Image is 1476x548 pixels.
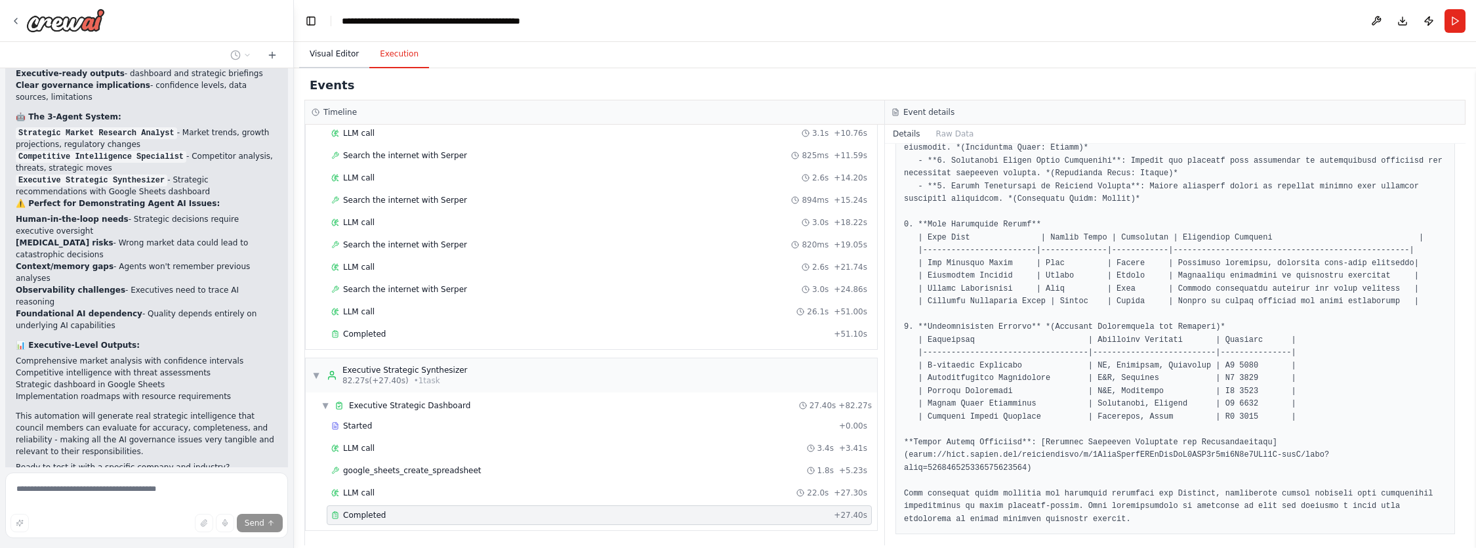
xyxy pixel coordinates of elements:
[343,284,467,295] span: Search the internet with Serper
[885,125,928,143] button: Details
[343,421,372,431] span: Started
[810,400,836,411] span: 27.40s
[16,213,277,237] li: - Strategic decisions require executive oversight
[834,195,867,205] span: + 15.24s
[16,379,277,390] li: Strategic dashboard in Google Sheets
[16,341,140,350] strong: 📊 Executive-Level Outputs:
[16,367,277,379] li: Competitive intelligence with threat assessments
[928,125,982,143] button: Raw Data
[817,443,834,453] span: 3.4s
[834,128,867,138] span: + 10.76s
[343,306,375,317] span: LLM call
[838,400,872,411] span: + 82.27s
[903,107,954,117] h3: Event details
[16,410,277,457] p: This automation will generate real strategic intelligence that council members can evaluate for a...
[10,514,29,532] button: Improve this prompt
[16,309,142,318] strong: Foundational AI dependency
[16,81,150,90] strong: Clear governance implications
[16,79,277,103] li: - confidence levels, data sources, limitations
[369,41,429,68] button: Execution
[812,217,829,228] span: 3.0s
[245,518,264,528] span: Send
[812,128,829,138] span: 3.1s
[16,285,125,295] strong: Observability challenges
[343,195,467,205] span: Search the internet with Serper
[16,175,167,186] code: Executive Strategic Synthesizer
[343,240,467,250] span: Search the internet with Serper
[343,150,467,161] span: Search the internet with Serper
[16,355,277,367] li: Comprehensive market analysis with confidence intervals
[812,262,829,272] span: 2.6s
[16,112,121,121] strong: 🤖 The 3-Agent System:
[349,400,470,411] span: Executive Strategic Dashboard
[299,41,369,68] button: Visual Editor
[834,306,867,317] span: + 51.00s
[342,375,409,386] span: 82.27s (+27.40s)
[807,306,829,317] span: 26.1s
[343,443,375,453] span: LLM call
[16,390,277,402] li: Implementation roadmaps with resource requirements
[216,514,234,532] button: Click to speak your automation idea
[817,465,834,476] span: 1.8s
[16,150,277,174] li: - Competitor analysis, threats, strategic moves
[342,365,468,375] div: Executive Strategic Synthesizer
[802,150,829,161] span: 825ms
[807,488,829,498] span: 22.0s
[343,488,375,498] span: LLM call
[839,465,867,476] span: + 5.23s
[16,127,277,150] li: - Market trends, growth projections, regulatory changes
[16,199,220,208] strong: ⚠️ Perfect for Demonstrating Agent AI Issues:
[302,12,320,30] button: Hide left sidebar
[16,127,177,139] code: Strategic Market Research Analyst
[812,284,829,295] span: 3.0s
[839,443,867,453] span: + 3.41s
[16,237,277,261] li: - Wrong market data could lead to catastrophic decisions
[312,370,320,381] span: ▼
[414,375,440,386] span: • 1 task
[834,217,867,228] span: + 18.22s
[834,240,867,250] span: + 19.05s
[343,217,375,228] span: LLM call
[343,465,482,476] span: google_sheets_create_spreadsheet
[310,76,354,95] h2: Events
[802,240,829,250] span: 820ms
[834,150,867,161] span: + 11.59s
[195,514,213,532] button: Upload files
[16,69,125,78] strong: Executive-ready outputs
[812,173,829,183] span: 2.6s
[343,173,375,183] span: LLM call
[839,421,867,431] span: + 0.00s
[16,174,277,198] li: - Strategic recommendations with Google Sheets dashboard
[343,262,375,272] span: LLM call
[16,262,113,271] strong: Context/memory gaps
[16,461,277,473] p: Ready to test it with a specific company and industry?
[323,107,357,117] h3: Timeline
[16,308,277,331] li: - Quality depends entirely on underlying AI capabilities
[834,262,867,272] span: + 21.74s
[225,47,256,63] button: Switch to previous chat
[237,514,283,532] button: Send
[16,261,277,284] li: - Agents won't remember previous analyses
[802,195,829,205] span: 894ms
[343,510,386,520] span: Completed
[834,488,867,498] span: + 27.30s
[26,9,105,32] img: Logo
[834,284,867,295] span: + 24.86s
[16,215,129,224] strong: Human-in-the-loop needs
[16,238,113,247] strong: [MEDICAL_DATA] risks
[16,68,277,79] li: - dashboard and strategic briefings
[834,329,867,339] span: + 51.10s
[342,14,539,28] nav: breadcrumb
[16,284,277,308] li: - Executives need to trace AI reasoning
[16,151,186,163] code: Competitive Intelligence Specialist
[343,329,386,339] span: Completed
[834,173,867,183] span: + 14.20s
[262,47,283,63] button: Start a new chat
[321,400,329,411] span: ▼
[343,128,375,138] span: LLM call
[834,510,867,520] span: + 27.40s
